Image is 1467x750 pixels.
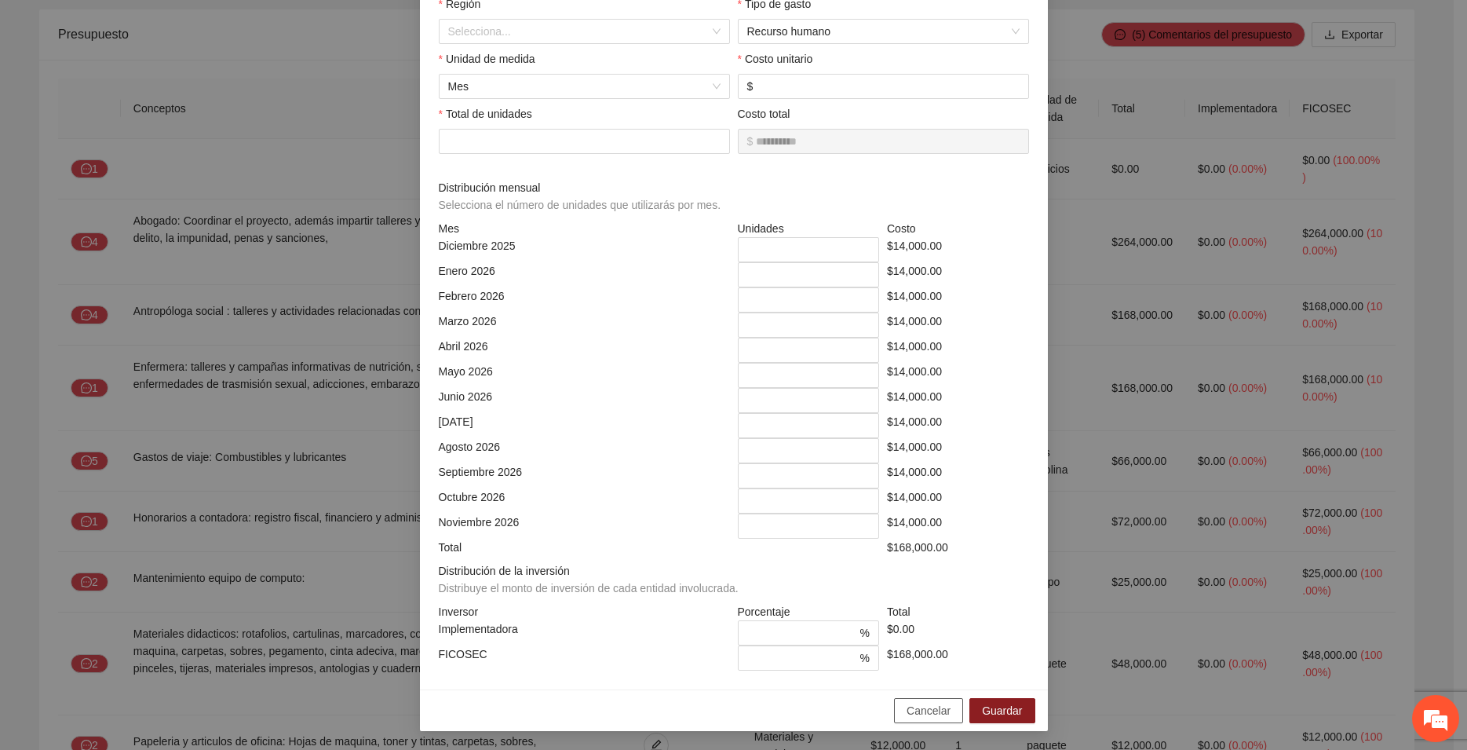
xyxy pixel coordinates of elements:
div: $14,000.00 [883,237,1033,262]
div: $0.00 [883,620,1033,646]
div: Unidades [734,220,884,237]
textarea: ¿Cuál es su nombre? [8,458,299,513]
div: $14,000.00 [883,463,1033,488]
span: Distribuye el monto de inversión de cada entidad involucrada. [439,582,739,595]
div: Noviembre 2026 [435,514,734,539]
button: Guardar [969,698,1035,723]
div: Agosto 2026 [435,438,734,463]
div: Septiembre 2026 [435,463,734,488]
div: Mes [435,220,734,237]
div: Implementadora [435,620,734,646]
span: ¿Cuál es su nombre? [31,408,144,425]
div: FICOSEC [435,646,734,671]
button: Cancelar [894,698,963,723]
div: Inversor [435,603,734,620]
div: $168,000.00 [883,539,1033,556]
div: Minimizar ventana de chat en vivo [257,8,295,46]
span: Guardar [982,702,1022,719]
div: Tú [27,309,279,320]
div: $14,000.00 [883,262,1033,287]
span: $ [747,133,754,150]
span: Cancelar [907,702,951,719]
div: $14,000.00 [883,413,1033,438]
div: $14,000.00 [883,338,1033,363]
div: Porcentaje [734,603,884,620]
div: Junio 2026 [435,388,734,413]
div: Total [435,539,734,556]
span: $ [747,78,754,95]
span: Selecciona el número de unidades que utilizarás por mes. [439,199,721,211]
div: [DATE] [435,413,734,438]
div: $14,000.00 [883,363,1033,388]
div: $14,000.00 [883,488,1033,514]
div: Marzo 2026 [435,313,734,338]
div: Octubre 2026 [435,488,734,514]
div: $14,000.00 [883,514,1033,539]
div: Total [883,603,1033,620]
div: Costo [883,220,1033,237]
label: Unidad de medida [439,50,535,68]
span: Recurso humano [747,20,1020,43]
div: Operador [27,383,70,395]
label: Total de unidades [439,105,532,123]
span: Distribución de la inversión [439,562,745,597]
div: $14,000.00 [883,438,1033,463]
div: $14,000.00 [883,313,1033,338]
div: $168,000.00 [883,646,1033,671]
div: Abril 2026 [435,338,734,363]
span: % [860,649,870,667]
span: Distribución mensual [439,179,727,214]
span: % [860,624,870,642]
label: Costo unitario [738,50,813,68]
div: Enero 2026 [435,262,734,287]
div: $14,000.00 [883,287,1033,313]
div: Mayo 2026 [435,363,734,388]
div: $14,000.00 [883,388,1033,413]
div: Chatee con nosotros ahora [82,80,264,101]
div: Diciembre 2025 [435,237,734,262]
span: buenos días, ya esta solucionado, gracias. [54,330,276,364]
label: Costo total [738,105,790,123]
span: Mes [448,75,721,98]
div: Febrero 2026 [435,287,734,313]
